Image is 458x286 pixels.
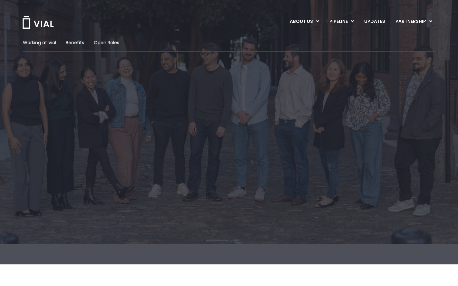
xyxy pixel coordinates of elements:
a: Open Roles [94,39,119,46]
a: UPDATES [359,16,390,27]
a: Benefits [66,39,84,46]
a: PIPELINEMenu Toggle [324,16,359,27]
a: PARTNERSHIPMenu Toggle [390,16,437,27]
a: Working at Vial [23,39,56,46]
a: ABOUT USMenu Toggle [285,16,324,27]
img: Vial Logo [22,16,54,29]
